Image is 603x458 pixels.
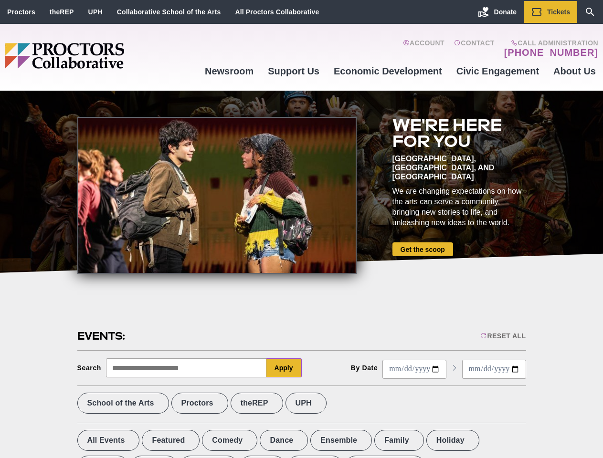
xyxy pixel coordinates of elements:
div: Reset All [480,332,526,340]
label: Comedy [202,430,257,451]
h2: We're here for you [392,117,526,149]
button: Apply [266,358,302,377]
a: Newsroom [198,58,261,84]
label: Ensemble [310,430,372,451]
a: Proctors [7,8,35,16]
a: Tickets [524,1,577,23]
a: Support Us [261,58,327,84]
label: UPH [286,393,327,414]
a: [PHONE_NUMBER] [504,47,598,58]
div: Search [77,364,102,372]
a: Collaborative School of the Arts [117,8,221,16]
a: theREP [50,8,74,16]
span: Donate [494,8,517,16]
label: Holiday [426,430,479,451]
a: Search [577,1,603,23]
a: Economic Development [327,58,449,84]
label: Featured [142,430,200,451]
span: Tickets [547,8,570,16]
div: [GEOGRAPHIC_DATA], [GEOGRAPHIC_DATA], and [GEOGRAPHIC_DATA] [392,154,526,181]
label: School of the Arts [77,393,169,414]
label: Proctors [171,393,228,414]
a: All Proctors Collaborative [235,8,319,16]
div: We are changing expectations on how the arts can serve a community, bringing new stories to life,... [392,186,526,228]
label: theREP [231,393,283,414]
span: Call Administration [501,39,598,47]
a: UPH [88,8,103,16]
a: Contact [454,39,495,58]
label: Dance [260,430,308,451]
img: Proctors logo [5,43,198,69]
label: Family [374,430,424,451]
h2: Events: [77,329,127,343]
a: Civic Engagement [449,58,546,84]
a: About Us [546,58,603,84]
div: By Date [351,364,378,372]
a: Get the scoop [392,242,453,256]
label: All Events [77,430,140,451]
a: Account [403,39,444,58]
a: Donate [471,1,524,23]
